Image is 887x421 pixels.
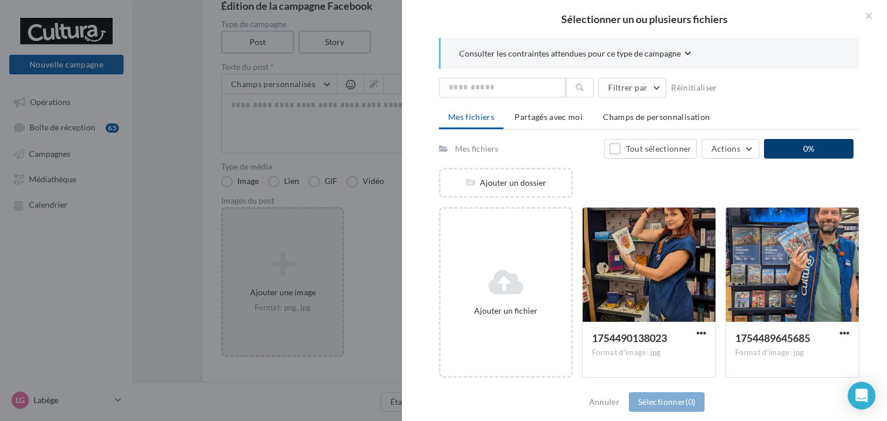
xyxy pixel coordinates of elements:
button: Consulter les contraintes attendues pour ce type de campagne [459,47,691,62]
span: Actions [711,144,740,153]
h2: Sélectionner un ou plusieurs fichiers [420,14,869,24]
button: Tout sélectionner [604,139,696,159]
button: Filtrer par [598,78,666,97]
span: (0) [685,397,695,407]
span: Consulter les contraintes attendues pour ce type de campagne [459,48,681,59]
span: 0% [773,144,844,153]
button: Actions [702,139,759,159]
div: Open Intercom Messenger [848,382,875,409]
button: Annuler [584,395,624,409]
button: Sélectionner(0) [629,392,705,412]
button: 0% [764,139,854,159]
button: Réinitialiser [666,81,722,95]
div: Mes fichiers [455,143,498,155]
